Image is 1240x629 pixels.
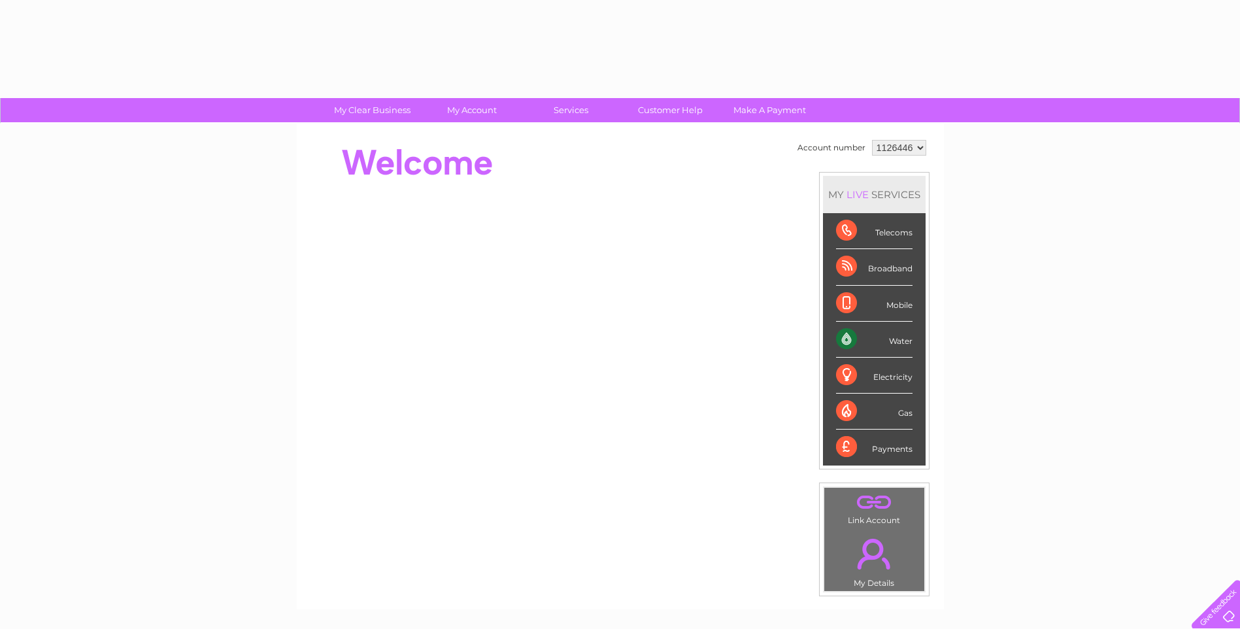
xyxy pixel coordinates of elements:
a: My Clear Business [318,98,426,122]
a: . [828,491,921,514]
div: Gas [836,394,913,430]
td: Link Account [824,487,925,528]
div: MY SERVICES [823,176,926,213]
div: LIVE [844,188,871,201]
div: Telecoms [836,213,913,249]
a: Customer Help [616,98,724,122]
a: . [828,531,921,577]
div: Electricity [836,358,913,394]
td: Account number [794,137,869,159]
td: My Details [824,528,925,592]
div: Payments [836,430,913,465]
a: Services [517,98,625,122]
div: Water [836,322,913,358]
a: My Account [418,98,526,122]
div: Broadband [836,249,913,285]
div: Mobile [836,286,913,322]
a: Make A Payment [716,98,824,122]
